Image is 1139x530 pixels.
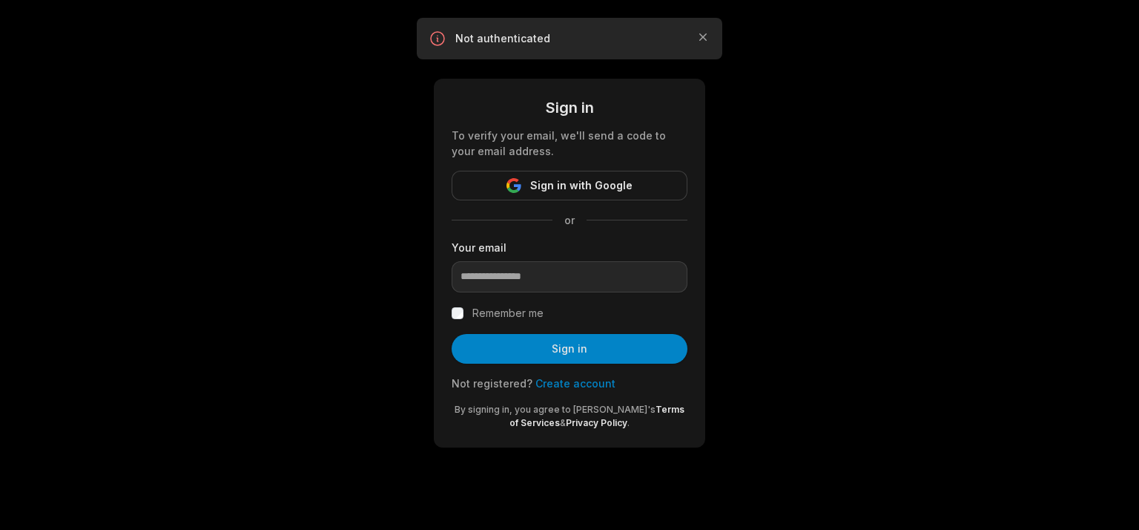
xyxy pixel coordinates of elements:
[455,31,684,46] p: Not authenticated
[535,377,615,390] a: Create account
[452,240,687,255] label: Your email
[627,417,630,428] span: .
[509,404,684,428] a: Terms of Services
[455,404,656,415] span: By signing in, you agree to [PERSON_NAME]'s
[552,212,587,228] span: or
[452,171,687,200] button: Sign in with Google
[452,96,687,119] div: Sign in
[452,334,687,364] button: Sign in
[472,304,544,322] label: Remember me
[560,417,566,428] span: &
[566,417,627,428] a: Privacy Policy
[452,377,532,390] span: Not registered?
[530,177,633,194] span: Sign in with Google
[452,128,687,159] div: To verify your email, we'll send a code to your email address.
